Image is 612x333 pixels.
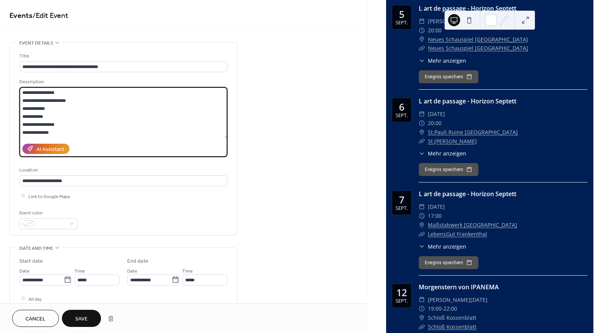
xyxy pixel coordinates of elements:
[419,17,425,26] div: ​
[419,35,425,44] div: ​
[19,166,226,174] div: Location
[396,206,408,211] div: Sept.
[428,295,487,304] span: [PERSON_NAME][DATE]
[419,322,425,331] div: ​
[19,209,76,217] div: Event color
[127,267,137,275] span: Date
[419,128,425,137] div: ​
[396,113,408,118] div: Sept.
[419,243,466,251] button: ​Mehr anzeigen
[428,109,445,119] span: [DATE]
[442,304,443,313] span: -
[396,288,407,297] div: 12
[428,138,477,145] a: St.[PERSON_NAME]
[33,8,68,23] span: / Edit Event
[419,256,478,269] button: Ereignis speichern
[419,119,425,128] div: ​
[25,315,46,323] span: Cancel
[419,163,478,176] button: Ereignis speichern
[428,128,518,137] a: St.Pauli Ruine [GEOGRAPHIC_DATA]
[419,137,425,146] div: ​
[428,44,528,52] a: Neues Schauspiel [GEOGRAPHIC_DATA]
[127,257,148,265] div: End date
[396,299,408,304] div: Sept.
[419,26,425,35] div: ​
[419,243,425,251] div: ​
[428,304,442,313] span: 19:00
[428,35,528,44] a: Neues Schauspiel [GEOGRAPHIC_DATA]
[28,295,42,303] span: All day
[419,149,466,157] button: ​Mehr anzeigen
[19,52,226,60] div: Title
[428,17,487,26] span: [PERSON_NAME][DATE]
[428,313,476,322] span: Schloß Kossenblatt
[19,244,53,252] span: Date and time
[399,195,404,205] div: 7
[36,145,64,153] div: AI Assistant
[74,267,85,275] span: Time
[419,57,466,65] button: ​Mehr anzeigen
[419,190,516,198] a: L art de passage - Horizon Septett
[28,192,70,200] span: Link to Google Maps
[428,149,466,157] span: Mehr anzeigen
[419,109,425,119] div: ​
[182,267,193,275] span: Time
[419,44,425,53] div: ​
[419,4,516,13] a: L art de passage - Horizon Septett
[396,21,408,25] div: Sept.
[12,310,59,327] button: Cancel
[428,211,442,220] span: 17:00
[419,211,425,220] div: ​
[419,295,425,304] div: ​
[419,57,425,65] div: ​
[419,283,499,291] a: Morgenstern von IPANEMA
[443,304,457,313] span: 22:00
[399,10,404,19] div: 5
[399,102,404,112] div: 6
[19,39,53,47] span: Event details
[419,313,425,322] div: ​
[419,220,425,230] div: ​
[419,202,425,211] div: ​
[62,310,101,327] button: Save
[428,230,487,238] a: LebensGut Frankenthal
[428,119,442,128] span: 20:00
[419,304,425,313] div: ​
[419,230,425,239] div: ​
[428,26,442,35] span: 20:00
[428,220,517,230] a: Maßstabwerk [GEOGRAPHIC_DATA]
[428,202,445,211] span: [DATE]
[75,315,88,323] span: Save
[428,243,466,251] span: Mehr anzeigen
[9,8,33,23] a: Events
[19,78,226,86] div: Description
[428,57,466,65] span: Mehr anzeigen
[419,149,425,157] div: ​
[22,144,69,154] button: AI Assistant
[428,323,476,330] a: Schloß Kossenblatt
[19,257,43,265] div: Start date
[19,267,30,275] span: Date
[419,70,478,83] button: Ereignis speichern
[419,97,516,105] a: L art de passage - Horizon Septett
